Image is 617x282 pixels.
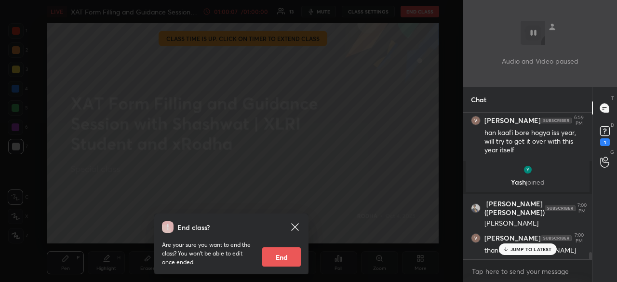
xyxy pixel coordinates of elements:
[484,128,584,155] div: han kaafi bore hogya iss year, will try to get it over with this year itself
[600,138,610,146] div: 1
[541,118,572,123] img: 4P8fHbbgJtejmAAAAAElFTkSuQmCC
[471,204,480,213] img: thumbnail.jpg
[471,116,480,125] img: thumbnail.jpg
[471,234,480,242] img: thumbnail.jpg
[484,234,541,242] h6: [PERSON_NAME]
[610,148,614,156] p: G
[471,178,584,186] p: Yash
[484,219,584,228] div: [PERSON_NAME]
[510,246,552,252] p: JUMP TO LATEST
[162,241,255,267] p: Are your sure you want to end the class? You won’t be able to edit once ended.
[463,113,592,259] div: grid
[574,232,584,244] div: 7:00 PM
[545,205,576,211] img: 4P8fHbbgJtejmAAAAAElFTkSuQmCC
[502,56,578,66] p: Audio and Video paused
[526,177,545,187] span: joined
[177,222,210,232] h4: End class?
[262,247,301,267] button: End
[611,121,614,129] p: D
[484,246,584,255] div: thanks a lot [PERSON_NAME]
[577,202,587,214] div: 7:00 PM
[523,165,533,175] img: thumbnail.jpg
[484,200,545,217] h6: [PERSON_NAME]([PERSON_NAME])
[611,94,614,102] p: T
[484,116,541,125] h6: [PERSON_NAME]
[463,87,494,112] p: Chat
[574,115,584,126] div: 6:59 PM
[541,235,572,241] img: 4P8fHbbgJtejmAAAAAElFTkSuQmCC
